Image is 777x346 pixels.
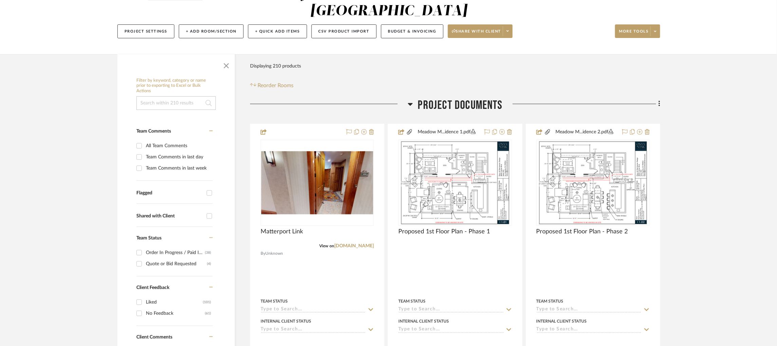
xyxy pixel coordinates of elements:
[136,129,171,134] span: Team Comments
[400,140,510,225] img: Proposed 1st Floor Plan - Phase 1
[261,228,303,235] span: Matterport Link
[261,307,366,313] input: Type to Search…
[265,250,283,257] span: Unknown
[398,327,504,333] input: Type to Search…
[261,318,311,324] div: Internal Client Status
[146,308,205,319] div: No Feedback
[146,140,211,151] div: All Team Comments
[538,140,648,225] img: Proposed 1st Floor Plan - Phase 2
[136,236,162,241] span: Team Status
[220,58,233,71] button: Close
[205,308,211,319] div: (61)
[452,29,501,39] span: Share with client
[418,98,503,113] span: Project Documents
[146,258,207,269] div: Quote or Bid Requested
[536,327,642,333] input: Type to Search…
[536,318,587,324] div: Internal Client Status
[448,24,513,38] button: Share with client
[398,307,504,313] input: Type to Search…
[319,244,334,248] span: View on
[311,24,377,38] button: CSV Product Import
[250,59,301,73] div: Displaying 210 products
[136,96,216,110] input: Search within 210 results
[261,151,373,214] img: Matterport Link
[413,128,480,136] button: Meadow M...idence 1.pdf
[248,24,307,38] button: + Quick Add Items
[551,128,618,136] button: Meadow M...idence 2.pdf
[381,24,443,38] button: Budget & Invoicing
[146,247,205,258] div: Order In Progress / Paid In Full w/ Freight, No Balance due
[619,29,649,39] span: More tools
[398,318,449,324] div: Internal Client Status
[203,297,211,308] div: (101)
[536,298,564,304] div: Team Status
[146,152,211,162] div: Team Comments in last day
[615,24,660,38] button: More tools
[136,213,203,219] div: Shared with Client
[261,298,288,304] div: Team Status
[117,24,174,38] button: Project Settings
[136,190,203,196] div: Flagged
[261,250,265,257] span: By
[146,297,203,308] div: Liked
[136,335,172,340] span: Client Comments
[136,285,169,290] span: Client Feedback
[250,81,294,90] button: Reorder Rooms
[334,244,374,248] a: [DOMAIN_NAME]
[205,247,211,258] div: (38)
[207,258,211,269] div: (4)
[398,228,490,235] span: Proposed 1st Floor Plan - Phase 1
[536,228,628,235] span: Proposed 1st Floor Plan - Phase 2
[536,307,642,313] input: Type to Search…
[146,163,211,174] div: Team Comments in last week
[179,24,244,38] button: + Add Room/Section
[136,78,216,94] h6: Filter by keyword, category or name prior to exporting to Excel or Bulk Actions
[398,298,425,304] div: Team Status
[261,327,366,333] input: Type to Search…
[258,81,294,90] span: Reorder Rooms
